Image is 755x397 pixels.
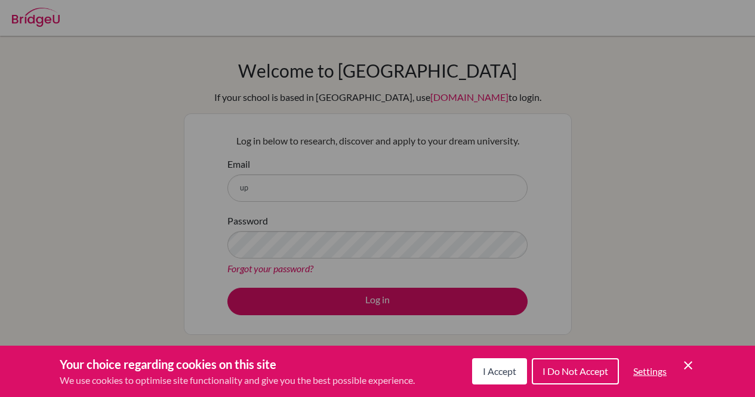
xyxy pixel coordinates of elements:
p: We use cookies to optimise site functionality and give you the best possible experience. [60,373,415,387]
h3: Your choice regarding cookies on this site [60,355,415,373]
button: I Accept [472,358,527,384]
span: I Do Not Accept [543,365,608,377]
button: I Do Not Accept [532,358,619,384]
span: I Accept [483,365,516,377]
span: Settings [633,365,667,377]
button: Settings [624,359,676,383]
button: Save and close [681,358,695,373]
